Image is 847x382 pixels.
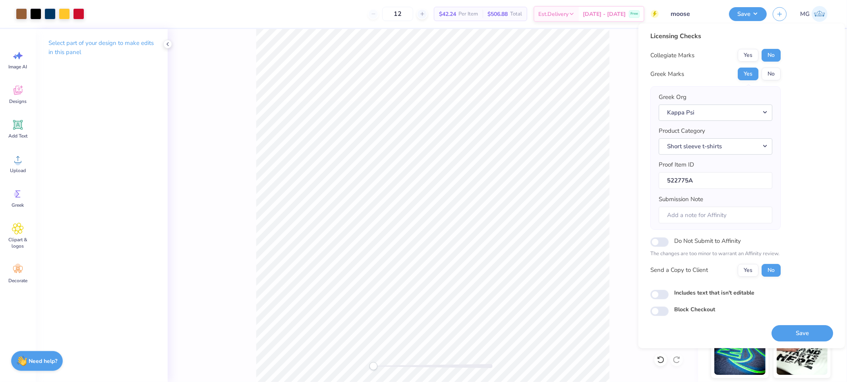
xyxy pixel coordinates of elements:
[812,6,828,22] img: Mary Grace
[738,264,758,276] button: Yes
[738,49,758,62] button: Yes
[650,250,781,258] p: The changes are too minor to warrant an Affinity review.
[650,70,684,79] div: Greek Marks
[659,104,772,120] button: Kappa Psi
[650,31,781,41] div: Licensing Checks
[729,7,767,21] button: Save
[772,325,833,341] button: Save
[9,98,27,105] span: Designs
[510,10,522,18] span: Total
[10,167,26,174] span: Upload
[797,6,831,22] a: MG
[8,277,27,284] span: Decorate
[458,10,478,18] span: Per Item
[5,237,31,249] span: Clipart & logos
[8,133,27,139] span: Add Text
[762,264,781,276] button: No
[659,206,772,223] input: Add a note for Affinity
[9,64,27,70] span: Image AI
[738,68,758,80] button: Yes
[369,362,377,370] div: Accessibility label
[650,266,708,275] div: Send a Copy to Client
[674,305,715,314] label: Block Checkout
[714,335,766,375] img: Glow in the Dark Ink
[674,236,741,246] label: Do Not Submit to Affinity
[583,10,626,18] span: [DATE] - [DATE]
[650,51,694,60] div: Collegiate Marks
[659,93,686,102] label: Greek Org
[48,39,155,57] p: Select part of your design to make edits in this panel
[382,7,413,21] input: – –
[659,126,705,136] label: Product Category
[777,335,828,375] img: Water based Ink
[665,6,723,22] input: Untitled Design
[439,10,456,18] span: $42.24
[630,11,638,17] span: Free
[487,10,508,18] span: $506.88
[659,195,703,204] label: Submission Note
[659,160,694,169] label: Proof Item ID
[538,10,569,18] span: Est. Delivery
[12,202,24,208] span: Greek
[800,10,810,19] span: MG
[659,138,772,154] button: Short sleeve t-shirts
[762,49,781,62] button: No
[674,288,754,297] label: Includes text that isn't editable
[29,357,58,365] strong: Need help?
[762,68,781,80] button: No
